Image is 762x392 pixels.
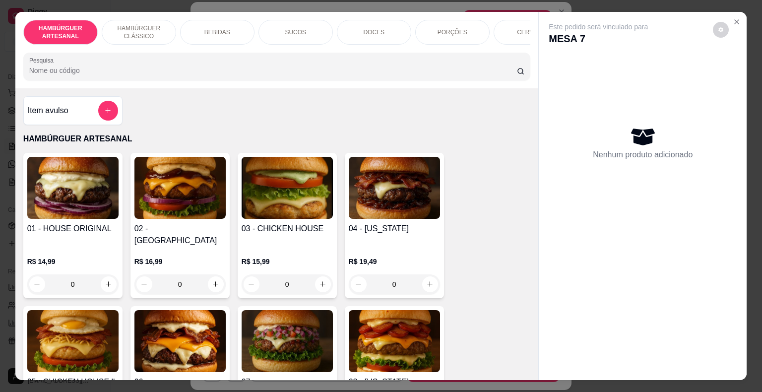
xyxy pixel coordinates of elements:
[349,376,440,388] h4: 08 - [US_STATE]
[593,149,693,161] p: Nenhum produto adicionado
[242,257,333,266] p: R$ 15,99
[27,310,119,372] img: product-image
[242,310,333,372] img: product-image
[27,257,119,266] p: R$ 14,99
[134,310,226,372] img: product-image
[27,223,119,235] h4: 01 - HOUSE ORIGINAL
[27,157,119,219] img: product-image
[713,22,729,38] button: decrease-product-quantity
[134,257,226,266] p: R$ 16,99
[29,56,57,65] label: Pesquisa
[349,310,440,372] img: product-image
[363,28,384,36] p: DOCES
[517,28,544,36] p: CERVEJA
[204,28,230,36] p: BEBIDAS
[349,157,440,219] img: product-image
[242,223,333,235] h4: 03 - CHICKEN HOUSE
[549,32,648,46] p: MESA 7
[134,223,226,247] h4: 02 - [GEOGRAPHIC_DATA]
[98,101,118,121] button: add-separate-item
[29,65,517,75] input: Pesquisa
[285,28,306,36] p: SUCOS
[28,105,68,117] h4: Item avulso
[110,24,168,40] p: HAMBÚRGUER CLÁSSICO
[32,24,89,40] p: HAMBÚRGUER ARTESANAL
[242,157,333,219] img: product-image
[349,257,440,266] p: R$ 19,49
[549,22,648,32] p: Este pedido será vinculado para
[27,376,119,388] h4: 05 - CHICKEN HOUSE ll
[438,28,467,36] p: PORÇÕES
[134,157,226,219] img: product-image
[23,133,531,145] p: HAMBÚRGUER ARTESANAL
[729,14,745,30] button: Close
[349,223,440,235] h4: 04 - [US_STATE]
